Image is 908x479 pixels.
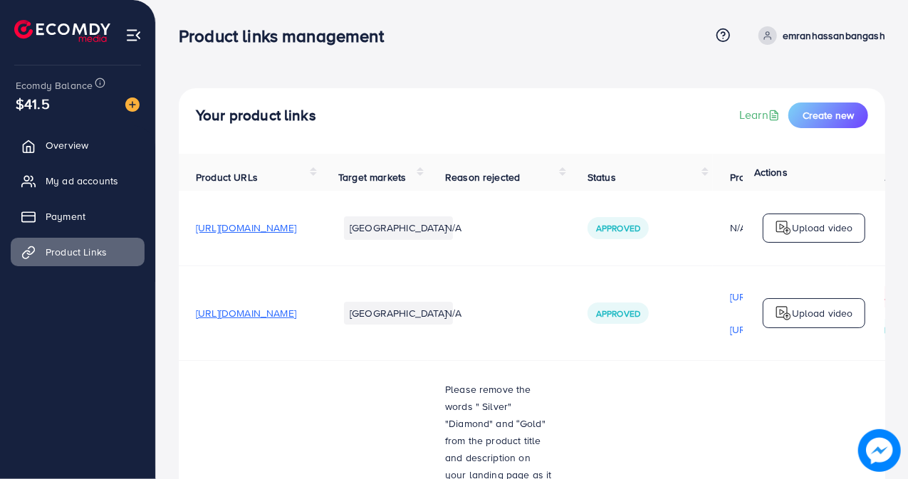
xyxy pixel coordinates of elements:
[445,170,520,184] span: Reason rejected
[754,165,788,179] span: Actions
[753,26,885,45] a: emranhassanbangash
[11,167,145,195] a: My ad accounts
[730,221,830,235] div: N/A
[344,302,453,325] li: [GEOGRAPHIC_DATA]
[344,216,453,239] li: [GEOGRAPHIC_DATA]
[46,174,118,188] span: My ad accounts
[792,305,853,322] p: Upload video
[16,78,93,93] span: Ecomdy Balance
[445,306,461,320] span: N/A
[803,108,854,122] span: Create new
[739,107,783,123] a: Learn
[445,221,461,235] span: N/A
[11,238,145,266] a: Product Links
[125,98,140,112] img: image
[596,222,640,234] span: Approved
[179,26,395,46] h3: Product links management
[792,219,853,236] p: Upload video
[858,429,901,472] img: image
[588,170,616,184] span: Status
[196,107,316,125] h4: Your product links
[46,138,88,152] span: Overview
[11,131,145,159] a: Overview
[196,306,296,320] span: [URL][DOMAIN_NAME]
[596,307,640,320] span: Approved
[730,321,830,338] p: [URL][DOMAIN_NAME]
[16,93,50,114] span: $41.5
[125,27,142,43] img: menu
[788,102,868,128] button: Create new
[783,27,885,44] p: emranhassanbangash
[730,288,830,305] p: [URL][DOMAIN_NAME]
[196,221,296,235] span: [URL][DOMAIN_NAME]
[46,245,107,259] span: Product Links
[775,219,792,236] img: logo
[775,305,792,322] img: logo
[730,170,793,184] span: Product video
[338,170,406,184] span: Target markets
[46,209,85,223] span: Payment
[14,20,110,42] img: logo
[11,202,145,231] a: Payment
[196,170,258,184] span: Product URLs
